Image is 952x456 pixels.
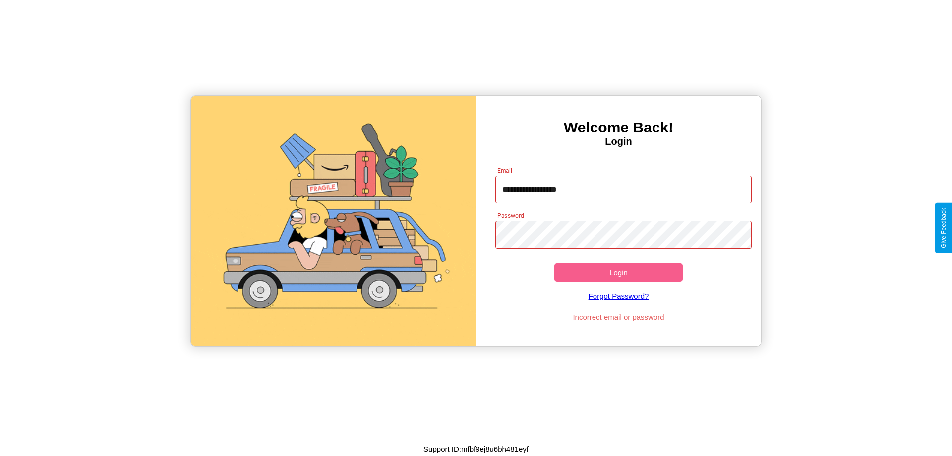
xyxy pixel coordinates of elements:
[490,282,747,310] a: Forgot Password?
[423,442,529,456] p: Support ID: mfbf9ej8u6bh481eyf
[476,136,761,147] h4: Login
[940,208,947,248] div: Give Feedback
[476,119,761,136] h3: Welcome Back!
[191,96,476,346] img: gif
[554,263,683,282] button: Login
[497,166,513,175] label: Email
[497,211,524,220] label: Password
[490,310,747,324] p: Incorrect email or password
